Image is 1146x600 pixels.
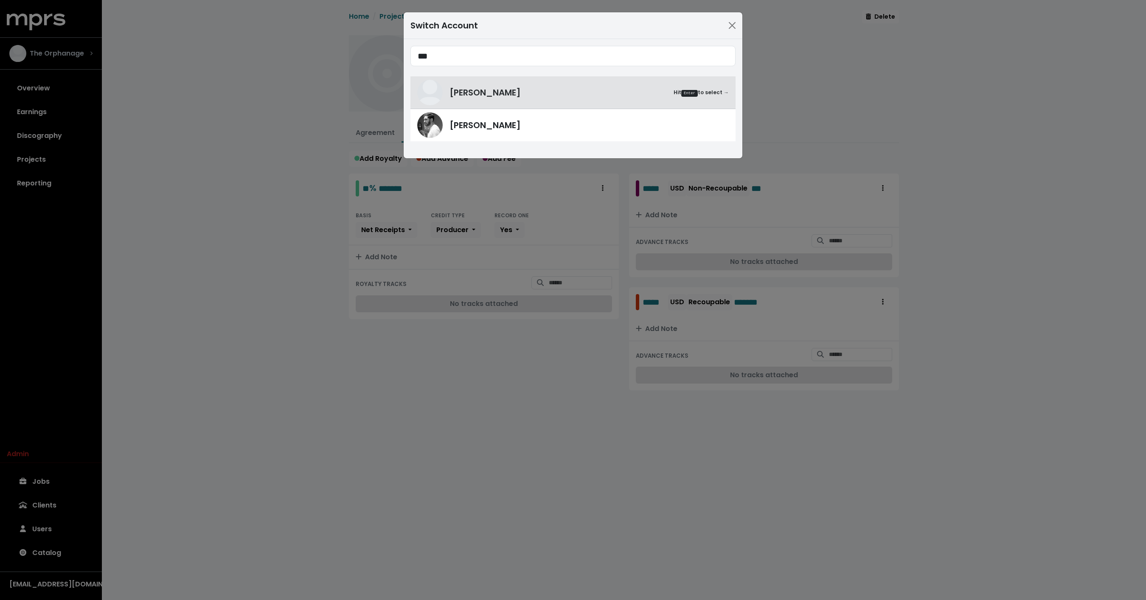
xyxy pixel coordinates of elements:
[410,76,736,109] a: Lex Luger[PERSON_NAME]HitEnterto select →
[725,19,739,32] button: Close
[417,112,443,138] img: Alex Salibian
[410,19,478,32] div: Switch Account
[410,46,736,66] input: Search accounts
[417,80,443,105] img: Lex Luger
[681,90,698,97] kbd: Enter
[449,86,521,99] span: [PERSON_NAME]
[449,119,521,132] span: [PERSON_NAME]
[410,109,736,141] a: Alex Salibian[PERSON_NAME]
[674,89,729,97] small: Hit to select →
